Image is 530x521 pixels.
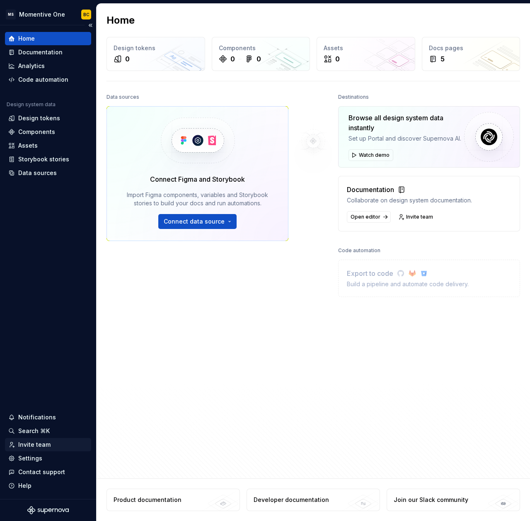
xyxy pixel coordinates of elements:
[27,506,69,514] svg: Supernova Logo
[164,217,225,226] span: Connect data source
[5,438,91,451] a: Invite team
[347,196,472,205] div: Collaborate on design system documentation.
[230,54,235,64] div: 0
[18,75,68,84] div: Code automation
[83,11,90,18] div: BC
[347,280,469,288] div: Build a pipeline and automate code delivery.
[348,113,464,133] div: Browse all design system data instantly
[440,54,445,64] div: 5
[247,489,380,511] a: Developer documentation
[5,479,91,492] button: Help
[5,59,91,73] a: Analytics
[18,62,45,70] div: Analytics
[18,34,35,43] div: Home
[351,214,380,220] span: Open editor
[114,496,182,504] div: Product documentation
[257,54,261,64] div: 0
[18,155,69,163] div: Storybook stories
[5,424,91,438] button: Search ⌘K
[5,166,91,180] a: Data sources
[219,44,303,52] div: Components
[18,48,63,56] div: Documentation
[18,413,56,421] div: Notifications
[106,489,240,511] a: Product documentation
[387,489,520,511] a: Join our Slack community
[348,149,393,161] button: Watch demo
[18,169,57,177] div: Data sources
[254,496,329,504] div: Developer documentation
[394,496,468,504] div: Join our Slack community
[338,91,369,103] div: Destinations
[5,465,91,479] button: Contact support
[18,141,38,150] div: Assets
[5,73,91,86] a: Code automation
[150,174,245,184] div: Connect Figma and Storybook
[348,134,464,143] div: Set up Portal and discover Supernova AI.
[158,214,237,229] button: Connect data source
[5,46,91,59] a: Documentation
[6,10,16,19] div: MS
[106,14,135,27] h2: Home
[422,37,520,71] a: Docs pages5
[338,245,380,256] div: Code automation
[359,152,390,158] span: Watch demo
[18,128,55,136] div: Components
[347,211,391,223] a: Open editor
[18,427,50,435] div: Search ⌘K
[19,10,65,19] div: Momentive One
[347,268,469,278] div: Export to code
[18,114,60,122] div: Design tokens
[119,191,276,207] div: Import Figma components, variables and Storybook stories to build your docs and run automations.
[5,125,91,139] a: Components
[5,153,91,166] a: Storybook stories
[18,454,42,463] div: Settings
[106,37,205,71] a: Design tokens0
[85,19,96,31] button: Collapse sidebar
[347,185,472,195] div: Documentation
[7,101,56,108] div: Design system data
[396,211,437,223] a: Invite team
[2,5,94,23] button: MSMomentive OneBC
[125,54,130,64] div: 0
[429,44,513,52] div: Docs pages
[5,411,91,424] button: Notifications
[114,44,198,52] div: Design tokens
[212,37,310,71] a: Components00
[5,139,91,152] a: Assets
[106,91,139,103] div: Data sources
[18,482,31,490] div: Help
[5,32,91,45] a: Home
[5,452,91,465] a: Settings
[5,112,91,125] a: Design tokens
[317,37,415,71] a: Assets0
[406,214,433,220] span: Invite team
[18,468,65,476] div: Contact support
[335,54,340,64] div: 0
[18,441,51,449] div: Invite team
[324,44,408,52] div: Assets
